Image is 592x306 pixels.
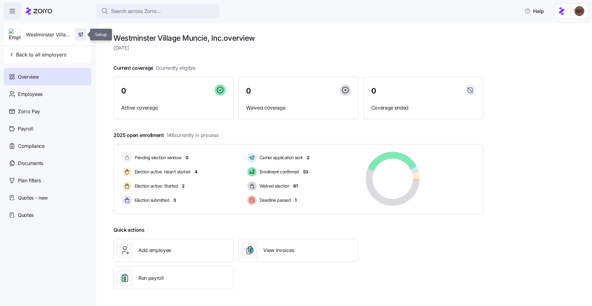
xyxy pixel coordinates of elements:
span: Zorro Pay [18,108,40,115]
span: Compliance [18,142,45,150]
span: Quotes - new [18,194,48,202]
span: Payroll [18,125,33,133]
img: c3c218ad70e66eeb89914ccc98a2927c [574,6,584,16]
span: Documents [18,159,43,167]
span: Quick actions [113,226,145,234]
span: Deadline passed [258,197,291,203]
span: Carrier application sent [258,155,303,161]
span: 2 [182,183,185,189]
span: 0 [121,87,126,95]
span: 1 [295,197,297,203]
span: Westminster Village Muncie, Inc. [26,31,70,39]
span: Search across Zorro... [111,7,161,15]
span: Election active: Hasn't started [133,169,191,175]
span: Quotes [18,211,34,219]
span: Run payroll [138,274,163,282]
span: Help [524,7,544,15]
span: Overview [18,73,39,81]
span: 2025 open enrollment [113,131,218,139]
a: Overview [4,68,91,85]
span: Employees [18,90,43,98]
span: 2 [307,155,310,161]
span: 146 currently in process [166,131,219,139]
a: Employees [4,85,91,103]
a: Zorro Pay [4,103,91,120]
span: Election submitted [133,197,169,203]
span: Waived election [258,183,290,189]
span: Active coverage [121,104,226,112]
img: Employer logo [9,29,21,41]
h1: Westminster Village Muncie, Inc. overview [113,33,483,43]
span: Pending election window [133,155,182,161]
span: [DATE] [113,44,483,52]
span: 0 [186,155,188,161]
span: Enrollment confirmed [258,169,299,175]
a: Plan filters [4,172,91,189]
span: Add employee [138,246,171,254]
span: 53 [303,169,308,175]
span: 4 [195,169,197,175]
span: Waived coverage [246,104,351,112]
span: Back to all employers [9,51,66,58]
span: Plan filters [18,177,41,184]
span: 3 [173,197,176,203]
span: Current coverage [113,64,195,72]
a: Documents [4,155,91,172]
span: Election active: Started [133,183,178,189]
a: Compliance [4,137,91,155]
span: Coverage ended [371,104,476,112]
span: 0 [246,87,251,95]
a: Quotes [4,206,91,224]
span: 81 [293,183,298,189]
a: Quotes - new [4,189,91,206]
button: Search across Zorro... [96,4,220,19]
a: Payroll [4,120,91,137]
button: Back to all employers [6,48,69,61]
span: View invoices [263,246,294,254]
button: Help [520,5,549,17]
span: 0 [371,87,376,95]
span: 0 currently eligible [156,64,195,72]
